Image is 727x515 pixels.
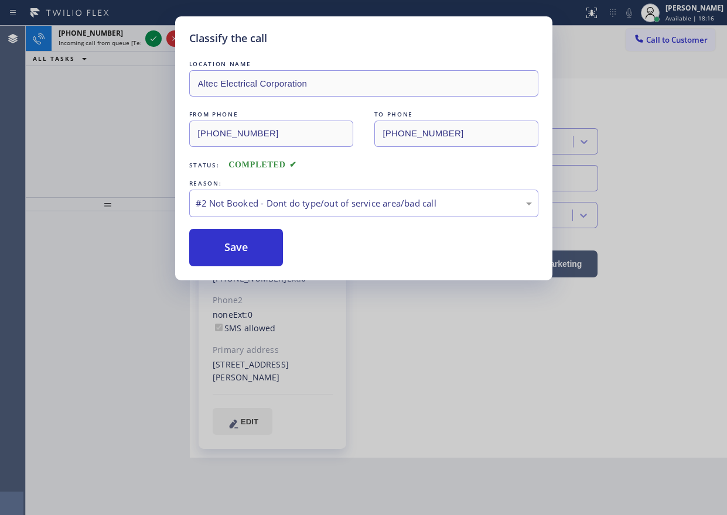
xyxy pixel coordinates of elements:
button: Save [189,229,284,266]
div: REASON: [189,177,538,190]
span: Status: [189,161,220,169]
input: To phone [374,121,538,147]
div: FROM PHONE [189,108,353,121]
span: COMPLETED [228,160,296,169]
h5: Classify the call [189,30,267,46]
div: TO PHONE [374,108,538,121]
div: #2 Not Booked - Dont do type/out of service area/bad call [196,197,532,210]
input: From phone [189,121,353,147]
div: LOCATION NAME [189,58,538,70]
